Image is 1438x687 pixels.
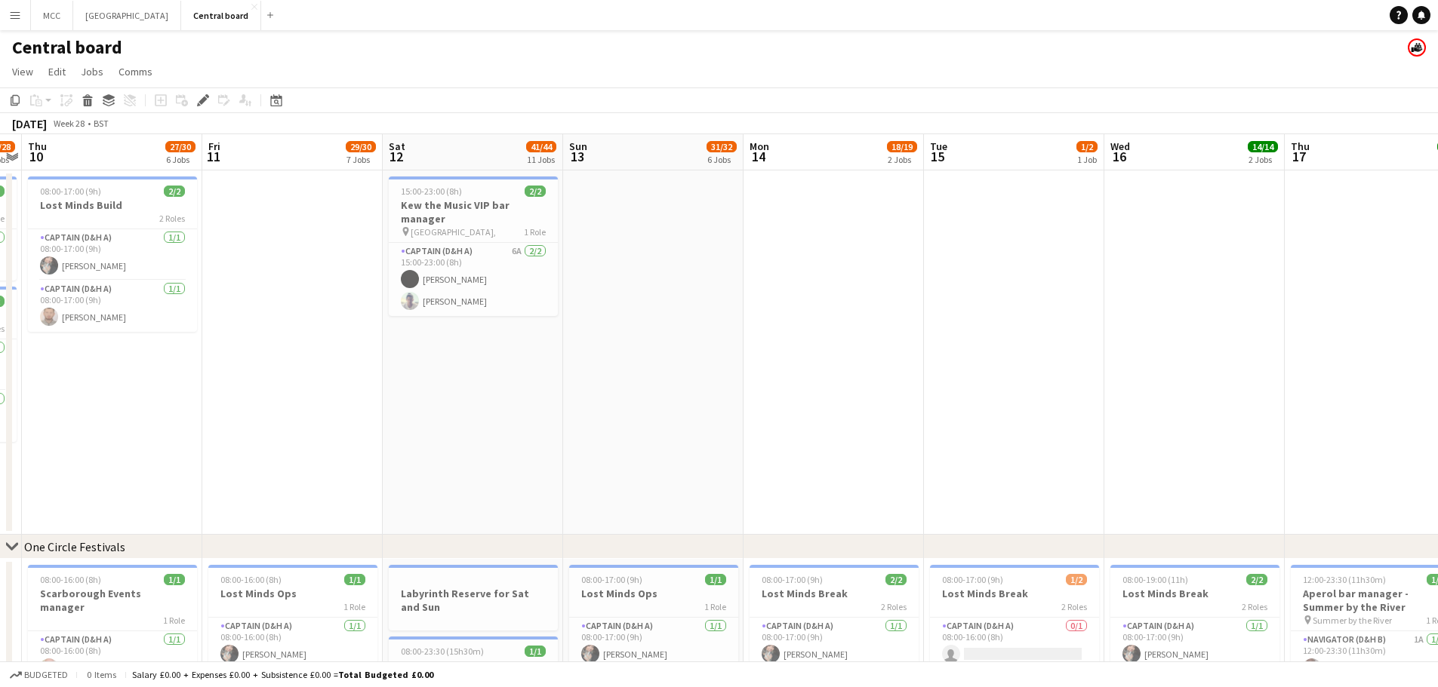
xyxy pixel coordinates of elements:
a: View [6,62,39,81]
span: 08:00-17:00 (9h) [581,574,642,585]
div: 6 Jobs [166,154,195,165]
span: 2/2 [164,186,185,197]
app-card-role: Captain (D&H A)1/108:00-17:00 (9h)[PERSON_NAME] [1110,618,1279,669]
span: Jobs [81,65,103,78]
span: 2 Roles [159,213,185,224]
h3: Lost Minds Ops [569,587,738,600]
span: 2/2 [1246,574,1267,585]
span: 2 Roles [1061,601,1087,612]
app-job-card: Labyrinth Reserve for Sat and Sun [389,565,558,630]
app-job-card: 15:00-23:00 (8h)2/2Kew the Music VIP bar manager [GEOGRAPHIC_DATA],1 RoleCaptain (D&H A)6A2/215:0... [389,176,558,316]
span: 11 [206,148,220,165]
h3: Lost Minds Ops [208,587,377,600]
div: BST [94,118,109,129]
div: 2 Jobs [888,154,916,165]
span: Comms [119,65,152,78]
div: 1 Job [1077,154,1097,165]
h1: Central board [12,36,122,59]
div: 7 Jobs [346,154,375,165]
span: 13 [567,148,587,165]
div: 2 Jobs [1249,154,1277,165]
div: 08:00-17:00 (9h)1/1Lost Minds Ops1 RoleCaptain (D&H A)1/108:00-17:00 (9h)[PERSON_NAME] [569,565,738,669]
span: 1/2 [1076,141,1098,152]
span: Mon [750,140,769,153]
span: 1 Role [343,601,365,612]
span: 2/2 [525,186,546,197]
span: 08:00-16:00 (8h) [40,574,101,585]
h3: Labyrinth Reserve for Sat and Sun [389,587,558,614]
span: 15:00-23:00 (8h) [401,186,462,197]
a: Comms [112,62,159,81]
app-user-avatar: Henrietta Hovanyecz [1408,38,1426,57]
span: 12:00-23:30 (11h30m) [1303,574,1386,585]
span: Tue [930,140,947,153]
button: Central board [181,1,261,30]
span: 08:00-23:30 (15h30m) [401,646,484,657]
span: 16 [1108,148,1130,165]
span: 1/1 [164,574,185,585]
div: 11 Jobs [527,154,556,165]
span: Sat [389,140,405,153]
span: 27/30 [165,141,196,152]
div: 6 Jobs [707,154,736,165]
a: Edit [42,62,72,81]
h3: Kew the Music VIP bar manager [389,198,558,225]
span: 08:00-17:00 (9h) [762,574,823,585]
div: [DATE] [12,116,47,131]
span: 0 items [83,669,119,680]
app-card-role: Captain (D&H A)1/108:00-17:00 (9h)[PERSON_NAME] [750,618,919,669]
span: [GEOGRAPHIC_DATA], [411,226,496,238]
app-card-role: Captain (D&H A)6A2/215:00-23:00 (8h)[PERSON_NAME][PERSON_NAME] [389,243,558,316]
h3: Lost Minds Break [750,587,919,600]
button: MCC [31,1,73,30]
span: 2/2 [885,574,907,585]
span: 08:00-17:00 (9h) [942,574,1003,585]
span: 14/14 [1248,141,1278,152]
span: 18/19 [887,141,917,152]
app-card-role: Captain (D&H A)1/108:00-17:00 (9h)[PERSON_NAME] [28,229,197,281]
app-job-card: 08:00-17:00 (9h)2/2Lost Minds Build2 RolesCaptain (D&H A)1/108:00-17:00 (9h)[PERSON_NAME]Captain ... [28,176,197,332]
app-job-card: 08:00-16:00 (8h)1/1Lost Minds Ops1 RoleCaptain (D&H A)1/108:00-16:00 (8h)[PERSON_NAME] [208,565,377,669]
span: 1 Role [163,615,185,626]
span: 31/32 [707,141,737,152]
h3: Lost Minds Break [1110,587,1279,600]
span: 41/44 [526,141,556,152]
span: 08:00-16:00 (8h) [220,574,282,585]
span: 29/30 [346,141,376,152]
span: Thu [28,140,47,153]
button: [GEOGRAPHIC_DATA] [73,1,181,30]
span: 1/1 [705,574,726,585]
span: Thu [1291,140,1310,153]
span: Edit [48,65,66,78]
span: Budgeted [24,670,68,680]
h3: Scarborough Events manager [28,587,197,614]
span: Total Budgeted £0.00 [338,669,433,680]
span: 12 [386,148,405,165]
span: Sun [569,140,587,153]
app-card-role: Captain (D&H A)1/108:00-17:00 (9h)[PERSON_NAME] [28,281,197,332]
a: Jobs [75,62,109,81]
span: Fri [208,140,220,153]
span: View [12,65,33,78]
span: 1 Role [524,226,546,238]
app-job-card: 08:00-16:00 (8h)1/1Scarborough Events manager1 RoleCaptain (D&H A)1/108:00-16:00 (8h)[PERSON_NAME] [28,565,197,682]
span: 1/1 [344,574,365,585]
app-card-role: Captain (D&H A)1/108:00-17:00 (9h)[PERSON_NAME] [569,618,738,669]
span: Week 28 [50,118,88,129]
span: 08:00-19:00 (11h) [1122,574,1188,585]
span: 17 [1289,148,1310,165]
span: 08:00-17:00 (9h) [40,186,101,197]
span: 10 [26,148,47,165]
span: 14 [747,148,769,165]
span: 15 [928,148,947,165]
span: 2 Roles [881,601,907,612]
div: Salary £0.00 + Expenses £0.00 + Subsistence £0.00 = [132,669,433,680]
div: One Circle Festivals [24,539,125,554]
span: 2 Roles [1242,601,1267,612]
span: 1/1 [525,646,546,657]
